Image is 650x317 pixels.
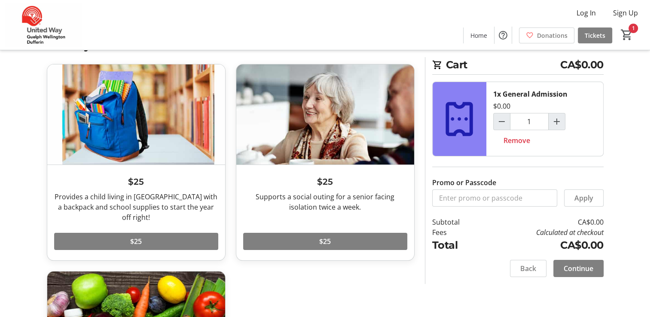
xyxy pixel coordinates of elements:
span: Tickets [585,31,605,40]
span: Apply [574,193,593,203]
button: Decrement by one [494,113,510,130]
button: Apply [564,189,604,207]
button: Remove [493,132,540,149]
button: Continue [553,260,604,277]
button: Back [510,260,546,277]
button: Sign Up [606,6,645,20]
a: Donations [519,27,574,43]
span: Log In [577,8,596,18]
span: Home [470,31,487,40]
div: 1x General Admission [493,89,568,99]
a: Tickets [578,27,612,43]
td: CA$0.00 [482,217,603,227]
button: $25 [243,233,407,250]
span: Donations [537,31,568,40]
td: Subtotal [432,217,482,227]
button: Log In [570,6,603,20]
td: Fees [432,227,482,238]
input: General Admission Quantity [510,113,549,130]
h3: $25 [54,175,218,188]
h2: Cart [432,57,604,75]
span: $25 [319,236,331,247]
button: Increment by one [549,113,565,130]
span: $25 [130,236,142,247]
td: CA$0.00 [482,238,603,253]
div: Supports a social outing for a senior facing isolation twice a week. [243,192,407,212]
input: Enter promo or passcode [432,189,557,207]
span: Continue [564,263,593,274]
img: United Way Guelph Wellington Dufferin's Logo [5,3,82,46]
span: CA$0.00 [560,57,604,73]
span: Remove [504,135,530,146]
label: Promo or Passcode [432,177,496,188]
img: $25 [236,64,414,165]
div: $0.00 [493,101,510,111]
span: Sign Up [613,8,638,18]
td: Calculated at checkout [482,227,603,238]
h3: $25 [243,175,407,188]
a: Home [464,27,494,43]
button: Help [494,27,512,44]
button: $25 [54,233,218,250]
div: Provides a child living in [GEOGRAPHIC_DATA] with a backpack and school supplies to start the yea... [54,192,218,223]
img: $25 [47,64,225,165]
button: Cart [619,27,635,43]
span: Back [520,263,536,274]
td: Total [432,238,482,253]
